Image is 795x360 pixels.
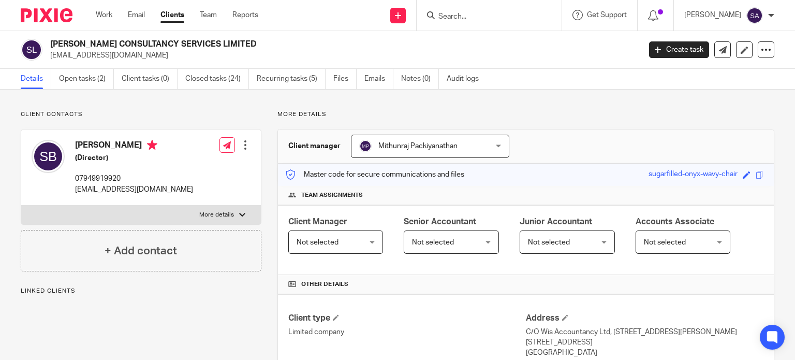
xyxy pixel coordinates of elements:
[21,39,42,61] img: svg%3E
[257,69,326,89] a: Recurring tasks (5)
[21,110,261,119] p: Client contacts
[301,280,348,289] span: Other details
[364,69,393,89] a: Emails
[520,218,592,226] span: Junior Accountant
[359,140,372,152] img: svg%3E
[21,69,51,89] a: Details
[185,69,249,89] a: Closed tasks (24)
[378,142,458,150] span: Mithunraj Packiyanathan
[122,69,178,89] a: Client tasks (0)
[333,69,357,89] a: Files
[75,174,193,184] p: 07949919920
[288,218,347,226] span: Client Manager
[526,313,763,324] h4: Address
[526,327,763,337] p: C/O Wis Accountancy Ltd, [STREET_ADDRESS][PERSON_NAME]
[75,140,193,153] h4: [PERSON_NAME]
[200,10,217,20] a: Team
[746,7,763,24] img: svg%3E
[50,39,517,50] h2: [PERSON_NAME] CONSULTANCY SERVICES LIMITED
[32,140,65,173] img: svg%3E
[404,218,476,226] span: Senior Accountant
[288,327,526,337] p: Limited company
[587,11,627,19] span: Get Support
[644,239,686,246] span: Not selected
[447,69,487,89] a: Audit logs
[649,41,709,58] a: Create task
[297,239,338,246] span: Not selected
[684,10,741,20] p: [PERSON_NAME]
[401,69,439,89] a: Notes (0)
[160,10,184,20] a: Clients
[232,10,258,20] a: Reports
[21,8,72,22] img: Pixie
[412,239,454,246] span: Not selected
[277,110,774,119] p: More details
[526,337,763,348] p: [STREET_ADDRESS]
[649,169,738,181] div: sugarfilled-onyx-wavy-chair
[128,10,145,20] a: Email
[526,348,763,358] p: [GEOGRAPHIC_DATA]
[59,69,114,89] a: Open tasks (2)
[75,184,193,195] p: [EMAIL_ADDRESS][DOMAIN_NAME]
[96,10,112,20] a: Work
[288,141,341,151] h3: Client manager
[286,169,464,180] p: Master code for secure communications and files
[301,191,363,199] span: Team assignments
[105,243,177,259] h4: + Add contact
[75,153,193,163] h5: (Director)
[50,50,634,61] p: [EMAIL_ADDRESS][DOMAIN_NAME]
[21,287,261,295] p: Linked clients
[636,218,714,226] span: Accounts Associate
[437,12,531,22] input: Search
[288,313,526,324] h4: Client type
[199,211,234,219] p: More details
[147,140,157,150] i: Primary
[528,239,570,246] span: Not selected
